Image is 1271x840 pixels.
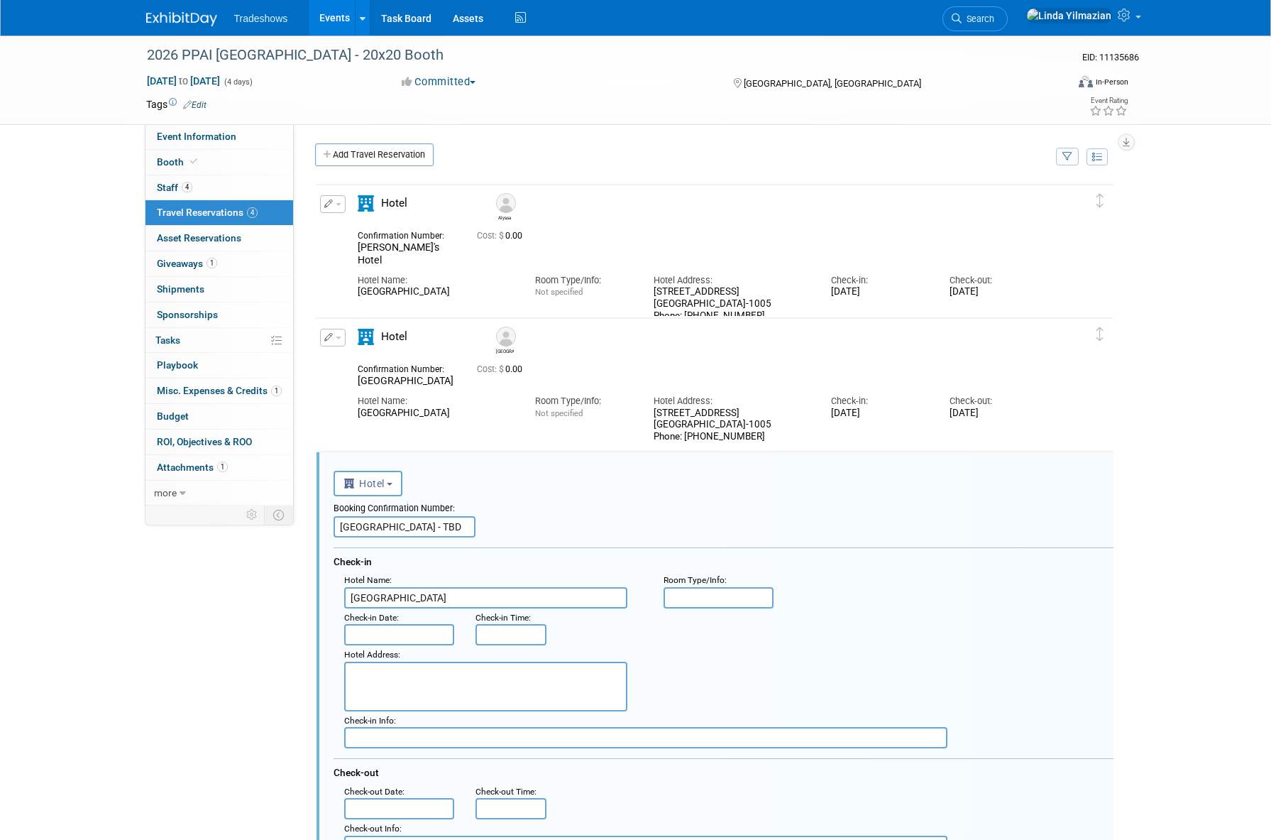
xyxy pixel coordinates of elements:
[962,13,994,24] span: Search
[145,455,293,480] a: Attachments1
[358,329,374,345] i: Hotel
[145,328,293,353] a: Tasks
[344,650,400,660] small: :
[344,824,402,834] small: :
[157,182,192,193] span: Staff
[146,97,207,111] td: Tags
[654,395,810,408] div: Hotel Address:
[493,193,517,221] div: Alyssa Inkrott
[145,226,293,251] a: Asset Reservations
[381,330,407,343] span: Hotel
[358,286,514,298] div: [GEOGRAPHIC_DATA]
[145,175,293,200] a: Staff4
[145,302,293,327] a: Sponsorships
[157,207,258,218] span: Travel Reservations
[654,286,810,322] div: [STREET_ADDRESS] [GEOGRAPHIC_DATA]-1005 Phone: [PHONE_NUMBER]
[343,478,385,489] span: Hotel
[157,232,241,244] span: Asset Reservations
[146,75,221,87] span: [DATE] [DATE]
[1096,194,1104,208] i: Click and drag to move item
[145,277,293,302] a: Shipments
[397,75,481,89] button: Committed
[664,575,727,585] small: :
[155,334,180,346] span: Tasks
[334,556,372,567] span: Check-in
[744,78,921,89] span: [GEOGRAPHIC_DATA], [GEOGRAPHIC_DATA]
[157,258,217,269] span: Giveaways
[831,395,928,408] div: Check-in:
[344,716,396,726] small: :
[207,258,217,268] span: 1
[247,207,258,218] span: 4
[157,410,189,422] span: Budget
[496,327,516,347] img: Milissa Gibson
[831,286,928,298] div: [DATE]
[223,77,253,87] span: (4 days)
[145,200,293,225] a: Travel Reservations4
[271,386,282,396] span: 1
[654,274,810,287] div: Hotel Address:
[496,193,516,213] img: Alyssa Inkrott
[154,487,177,498] span: more
[157,156,200,168] span: Booth
[950,274,1047,287] div: Check-out:
[496,213,514,221] div: Alyssa Inkrott
[157,436,252,447] span: ROI, Objectives & ROO
[831,408,928,420] div: [DATE]
[477,364,528,374] span: 0.00
[358,375,453,386] span: [GEOGRAPHIC_DATA]
[344,824,400,834] span: Check-out Info
[381,197,407,209] span: Hotel
[177,75,190,87] span: to
[315,143,434,166] a: Add Travel Reservation
[358,195,374,212] i: Hotel
[157,283,204,295] span: Shipments
[358,241,439,266] span: [PERSON_NAME]'s Hotel
[344,575,392,585] small: :
[654,408,810,443] div: [STREET_ADDRESS] [GEOGRAPHIC_DATA]-1005 Phone: [PHONE_NUMBER]
[157,359,198,371] span: Playbook
[182,182,192,192] span: 4
[535,408,583,418] span: Not specified
[475,787,534,797] span: Check-out Time
[496,347,514,354] div: Milissa Gibson
[145,124,293,149] a: Event Information
[942,6,1008,31] a: Search
[950,408,1047,420] div: [DATE]
[831,274,928,287] div: Check-in:
[344,575,390,585] span: Hotel Name
[950,395,1047,408] div: Check-out:
[145,430,293,454] a: ROI, Objectives & ROO
[8,6,759,19] body: Rich Text Area. Press ALT-0 for help.
[344,787,405,797] small: :
[1089,97,1128,104] div: Event Rating
[493,327,517,354] div: Milissa Gibson
[183,100,207,110] a: Edit
[145,378,293,403] a: Misc. Expenses & Credits1
[983,74,1129,95] div: Event Format
[334,496,1113,516] div: Booking Confirmation Number:
[535,287,583,297] span: Not specified
[477,231,505,241] span: Cost: $
[475,613,529,623] span: Check-in Time
[217,462,228,472] span: 1
[950,286,1047,298] div: [DATE]
[344,613,399,623] small: :
[240,506,265,524] td: Personalize Event Tab Strip
[142,43,1045,68] div: 2026 PPAI [GEOGRAPHIC_DATA] - 20x20 Booth
[344,787,402,797] span: Check-out Date
[477,364,505,374] span: Cost: $
[145,481,293,506] a: more
[1026,8,1112,23] img: Linda Yilmazian
[1096,327,1104,342] i: Click and drag to move item
[358,227,456,241] div: Confirmation Number:
[145,353,293,378] a: Playbook
[475,787,537,797] small: :
[157,309,218,320] span: Sponsorships
[334,471,403,496] button: Hotel
[535,274,632,287] div: Room Type/Info:
[234,13,288,24] span: Tradeshows
[157,462,228,473] span: Attachments
[1095,77,1128,87] div: In-Person
[157,385,282,396] span: Misc. Expenses & Credits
